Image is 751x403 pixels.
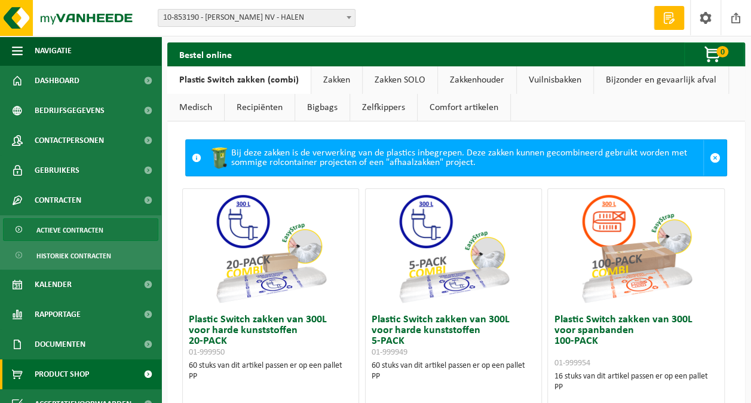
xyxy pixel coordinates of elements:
span: Dashboard [35,66,79,96]
h2: Bestel online [167,42,244,66]
span: Kalender [35,270,72,300]
h3: Plastic Switch zakken van 300L voor spanbanden 100-PACK [554,315,718,368]
div: 60 stuks van dit artikel passen er op een pallet [189,361,353,382]
h3: Plastic Switch zakken van 300L voor harde kunststoffen 20-PACK [189,315,353,358]
a: Zakkenhouder [438,66,516,94]
span: 10-853190 - R. POELS NV - HALEN [158,9,355,27]
span: 01-999950 [189,348,225,357]
span: Documenten [35,329,85,359]
div: 60 stuks van dit artikel passen er op een pallet [372,361,536,382]
span: Product Shop [35,359,89,389]
img: 01-999950 [211,189,330,309]
a: Vuilnisbakken [517,66,593,94]
a: Sluit melding [703,140,727,176]
span: Contactpersonen [35,126,104,155]
span: Navigatie [35,36,72,66]
span: Contracten [35,185,81,215]
button: 0 [684,42,744,66]
a: Historiek contracten [3,244,158,267]
img: 01-999949 [394,189,513,309]
div: PP [189,371,353,382]
div: PP [372,371,536,382]
a: Actieve contracten [3,218,158,241]
img: WB-0240-HPE-GN-50.png [207,146,231,170]
span: Historiek contracten [36,245,111,267]
div: Bij deze zakken is de verwerking van de plastics inbegrepen. Deze zakken kunnen gecombineerd gebr... [207,140,703,176]
span: Rapportage [35,300,81,329]
a: Bigbags [295,94,350,121]
a: Recipiënten [225,94,295,121]
a: Comfort artikelen [418,94,510,121]
h3: Plastic Switch zakken van 300L voor harde kunststoffen 5-PACK [372,315,536,358]
div: 16 stuks van dit artikel passen er op een pallet [554,371,718,393]
a: Medisch [167,94,224,121]
span: Actieve contracten [36,219,103,242]
a: Bijzonder en gevaarlijk afval [594,66,728,94]
span: 0 [716,46,728,57]
a: Zakken [311,66,362,94]
span: 10-853190 - R. POELS NV - HALEN [158,10,355,26]
span: Gebruikers [35,155,79,185]
span: 01-999949 [372,348,407,357]
a: Zelfkippers [350,94,417,121]
span: 01-999954 [554,359,590,368]
span: Bedrijfsgegevens [35,96,105,126]
img: 01-999954 [577,189,696,309]
a: Zakken SOLO [363,66,437,94]
a: Plastic Switch zakken (combi) [167,66,311,94]
div: PP [554,382,718,393]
